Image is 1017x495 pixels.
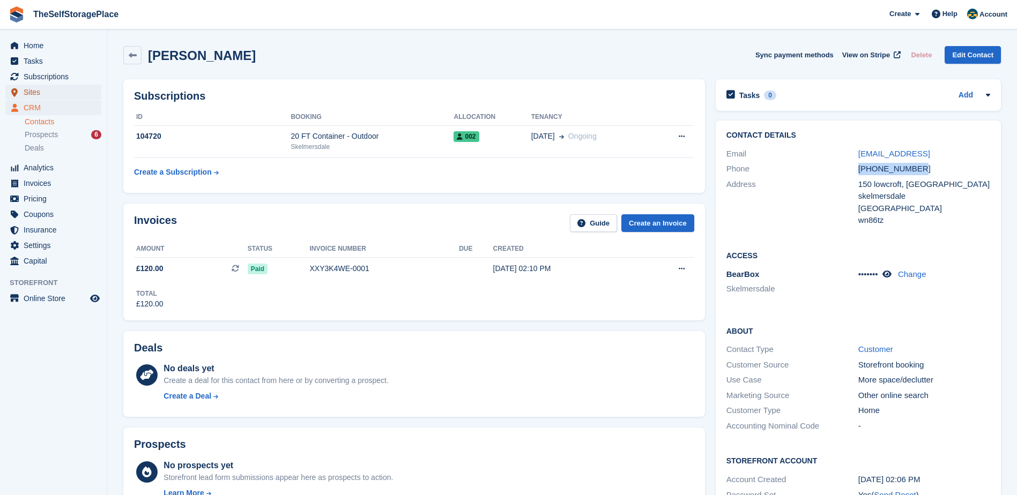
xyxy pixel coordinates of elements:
[838,46,903,64] a: View on Stripe
[24,69,88,84] span: Subscriptions
[858,344,893,354] a: Customer
[858,359,990,371] div: Storefront booking
[842,50,890,61] span: View on Stripe
[5,100,101,115] a: menu
[726,374,858,386] div: Use Case
[531,131,555,142] span: [DATE]
[959,89,973,102] a: Add
[134,90,694,102] h2: Subscriptions
[889,9,911,19] span: Create
[134,214,177,232] h2: Invoices
[164,472,393,483] div: Storefront lead form submissions appear here as prospects to action.
[5,253,101,268] a: menu
[979,9,1007,20] span: Account
[942,9,957,19] span: Help
[858,202,990,215] div: [GEOGRAPHIC_DATA]
[945,46,1001,64] a: Edit Contact
[858,420,990,432] div: -
[454,109,531,126] th: Allocation
[134,342,162,354] h2: Deals
[134,438,186,451] h2: Prospects
[858,474,990,486] div: [DATE] 02:06 PM
[24,238,88,253] span: Settings
[88,292,101,305] a: Preview store
[858,374,990,386] div: More space/declutter
[25,143,44,153] span: Deals
[531,109,652,126] th: Tenancy
[24,100,88,115] span: CRM
[5,38,101,53] a: menu
[739,91,760,100] h2: Tasks
[858,389,990,402] div: Other online search
[25,142,101,154] a: Deals
[24,160,88,175] span: Analytics
[134,167,212,178] div: Create a Subscription
[726,420,858,432] div: Accounting Nominal Code
[291,131,454,142] div: 20 FT Container - Outdoor
[10,277,107,288] span: Storefront
[164,391,211,402] div: Create a Deal
[858,269,878,279] span: •••••••
[91,130,101,139] div: 6
[5,176,101,191] a: menu
[9,6,25,22] img: stora-icon-8386f47178a22dfd0bd8f6a31ec36ba5ce8667c1dd55bd0f319d3a0aa187defe.svg
[764,91,776,100] div: 0
[24,191,88,206] span: Pricing
[967,9,978,19] img: Gairoid
[726,269,760,279] span: BearBox
[726,455,990,466] h2: Storefront Account
[454,131,479,142] span: 002
[291,142,454,152] div: Skelmersdale
[248,264,268,274] span: Paid
[24,38,88,53] span: Home
[136,289,164,298] div: Total
[164,362,388,375] div: No deals yet
[570,214,617,232] a: Guide
[726,163,858,175] div: Phone
[726,283,858,295] li: Skelmersdale
[5,69,101,84] a: menu
[5,222,101,237] a: menu
[726,343,858,356] div: Contact Type
[5,85,101,100] a: menu
[858,149,930,158] a: [EMAIL_ADDRESS]
[164,459,393,472] div: No prospects yet
[248,241,310,258] th: Status
[459,241,493,258] th: Due
[726,359,858,371] div: Customer Source
[755,46,834,64] button: Sync payment methods
[291,109,454,126] th: Booking
[136,263,164,274] span: £120.00
[5,238,101,253] a: menu
[858,163,990,175] div: [PHONE_NUMBER]
[25,129,101,140] a: Prospects 6
[136,298,164,310] div: £120.00
[5,54,101,69] a: menu
[164,375,388,386] div: Create a deal for this contact from here or by converting a prospect.
[726,250,990,260] h2: Access
[5,191,101,206] a: menu
[134,109,291,126] th: ID
[24,85,88,100] span: Sites
[134,162,219,182] a: Create a Subscription
[24,291,88,306] span: Online Store
[25,117,101,127] a: Contacts
[24,222,88,237] span: Insurance
[726,178,858,227] div: Address
[726,148,858,160] div: Email
[24,207,88,222] span: Coupons
[858,178,990,191] div: 150 lowcroft, [GEOGRAPHIC_DATA]
[493,241,638,258] th: Created
[568,132,597,140] span: Ongoing
[25,130,58,140] span: Prospects
[858,190,990,202] div: skelmersdale
[310,263,459,274] div: XXY3K4WE-0001
[24,54,88,69] span: Tasks
[148,48,256,63] h2: [PERSON_NAME]
[621,214,694,232] a: Create an Invoice
[726,474,858,486] div: Account Created
[24,176,88,191] span: Invoices
[858,214,990,227] div: wn86tz
[310,241,459,258] th: Invoice number
[726,404,858,417] div: Customer Type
